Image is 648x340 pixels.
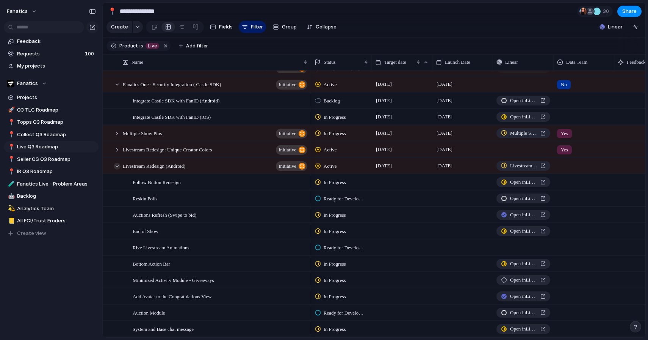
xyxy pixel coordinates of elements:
span: Open in Linear [510,195,537,202]
span: In Progress [324,293,346,301]
button: Group [269,21,301,33]
span: [DATE] [435,161,454,170]
button: initiative [276,145,307,155]
span: [DATE] [435,129,454,138]
span: Seller OS Q3 Roadmap [17,156,96,163]
a: 🧪Fanatics Live - Problem Areas [4,178,99,190]
button: initiative [276,80,307,90]
span: Open in Linear [510,227,537,235]
a: Projects [4,92,99,103]
button: 💫 [7,205,14,212]
span: Rive Livestream Animations [133,243,189,252]
button: initiative [276,63,307,73]
button: 📍 [7,118,14,126]
span: Active [324,146,337,154]
div: 📍 [8,143,13,151]
a: 🚀Q3 TLC Roadmap [4,104,99,116]
button: Fanatics [4,78,99,89]
div: 📒 [8,217,13,225]
span: [DATE] [435,145,454,154]
span: Status [324,58,336,66]
span: Create [111,23,128,31]
span: No [561,81,567,88]
span: In Progress [324,211,346,219]
span: Launch Date [445,58,470,66]
span: Add filter [186,42,208,49]
a: 🤖Backlog [4,190,99,202]
button: 🤖 [7,192,14,200]
span: initiative [279,145,296,155]
button: 🚀 [7,106,14,114]
div: 📍 [108,6,116,16]
span: In Progress [324,326,346,333]
a: Open inLinear [496,194,550,203]
span: Analytics Team [17,205,96,212]
div: 📍 [8,155,13,164]
span: Live [148,42,157,49]
span: Share [622,8,637,15]
span: Open in Linear [510,178,537,186]
span: [DATE] [374,112,394,121]
span: Fanatics Live - Problem Areas [17,180,96,188]
span: In Progress [324,228,346,235]
span: Follow Button Redesign [133,178,181,186]
span: Collapse [316,23,337,31]
a: 📒All FCI/Trust Eroders [4,215,99,227]
span: Livestream Redesign (iOS and Android) [510,162,537,170]
span: Yes [561,130,568,137]
span: [DATE] [374,129,394,138]
span: Auction Module [133,308,165,317]
span: [DATE] [435,112,454,121]
button: Create view [4,228,99,239]
span: In Progress [324,113,346,121]
a: 📍Collect Q3 Roadmap [4,129,99,140]
a: Requests100 [4,48,99,60]
span: Livestream Redesign (Android) [123,161,185,170]
span: Product [119,42,138,49]
span: In Progress [324,277,346,284]
span: Topps Q3 Roadmap [17,118,96,126]
span: fanatics [7,8,28,15]
span: All FCI/Trust Eroders [17,217,96,225]
span: Open in Linear [510,309,537,316]
span: Projects [17,94,96,101]
span: End of Show [133,227,158,235]
button: Live [144,42,161,50]
span: Open in Linear [510,276,537,284]
span: Filter [251,23,263,31]
span: Ready for Development [324,195,365,203]
button: 📍 [7,131,14,139]
div: 📍Seller OS Q3 Roadmap [4,154,99,165]
button: 🧪 [7,180,14,188]
span: Multiple Show Pins [510,129,537,137]
a: Open inLinear [496,291,550,301]
span: Live Q3 Roadmap [17,143,96,151]
div: 💫 [8,204,13,213]
span: In Progress [324,179,346,186]
a: Multiple Show Pins [496,128,550,138]
span: Ready for Development [324,244,365,252]
div: 🚀 [8,105,13,114]
a: Livestream Redesign (iOS and Android) [496,161,550,171]
span: [DATE] [374,80,394,89]
a: 💫Analytics Team [4,203,99,214]
span: Open in Linear [510,325,537,333]
span: Multiple Show Pins [123,129,162,137]
span: Feedback [17,38,96,45]
span: Yes [561,146,568,154]
a: Open inLinear [496,259,550,269]
button: is [138,42,145,50]
span: Active [324,81,337,88]
span: [DATE] [435,96,454,105]
span: Data Team [566,58,587,66]
span: Add Avatar to the Congratulations View [133,292,212,301]
button: 📒 [7,217,14,225]
span: Q3 TLC Roadmap [17,106,96,114]
span: Open in Linear [510,293,537,300]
